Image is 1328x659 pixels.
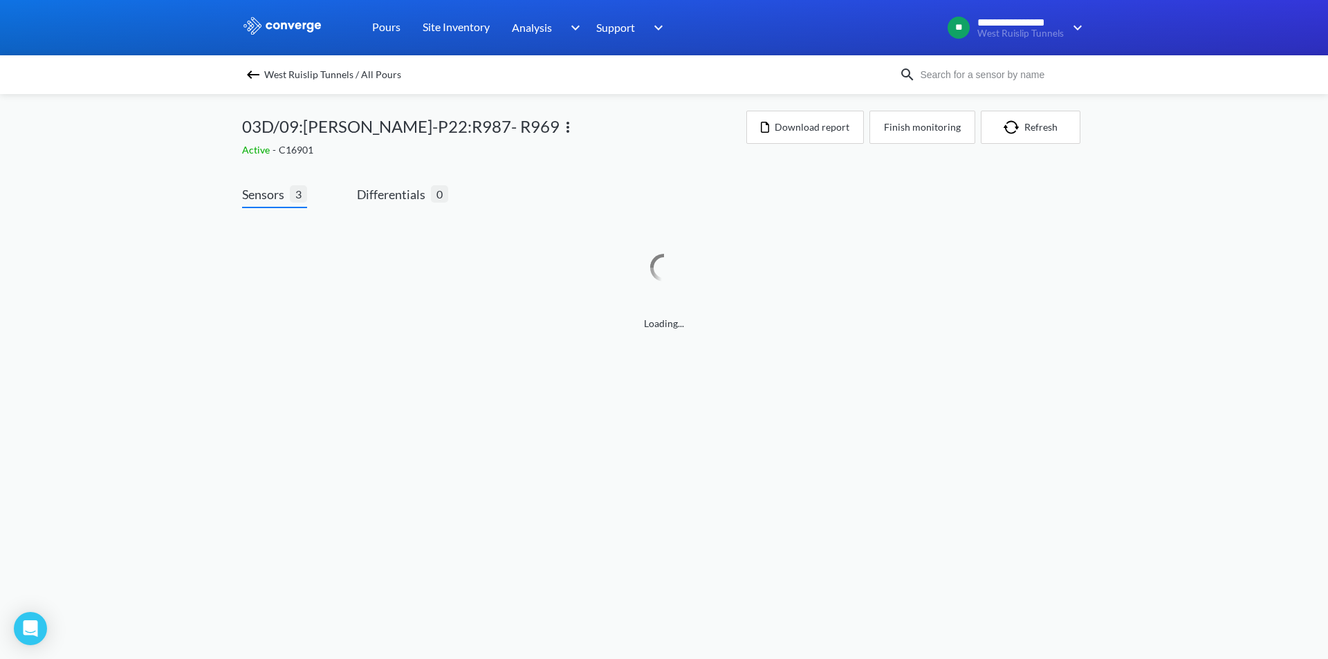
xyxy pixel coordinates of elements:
[981,111,1080,144] button: Refresh
[916,67,1083,82] input: Search for a sensor by name
[512,19,552,36] span: Analysis
[1004,120,1024,134] img: icon-refresh.svg
[242,113,560,140] span: 03D/09:[PERSON_NAME]-P22:R987- R969
[357,185,431,204] span: Differentials
[245,66,261,83] img: backspace.svg
[977,28,1064,39] span: West Ruislip Tunnels
[14,612,47,645] div: Open Intercom Messenger
[264,65,401,84] span: West Ruislip Tunnels / All Pours
[1064,19,1086,36] img: downArrow.svg
[242,142,746,158] div: C16901
[869,111,975,144] button: Finish monitoring
[242,144,273,156] span: Active
[746,111,864,144] button: Download report
[562,19,584,36] img: downArrow.svg
[431,185,448,203] span: 0
[290,185,307,203] span: 3
[242,17,322,35] img: logo_ewhite.svg
[242,185,290,204] span: Sensors
[596,19,635,36] span: Support
[761,122,769,133] img: icon-file.svg
[899,66,916,83] img: icon-search.svg
[560,119,576,136] img: more.svg
[242,316,1086,331] span: Loading...
[273,144,279,156] span: -
[645,19,667,36] img: downArrow.svg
